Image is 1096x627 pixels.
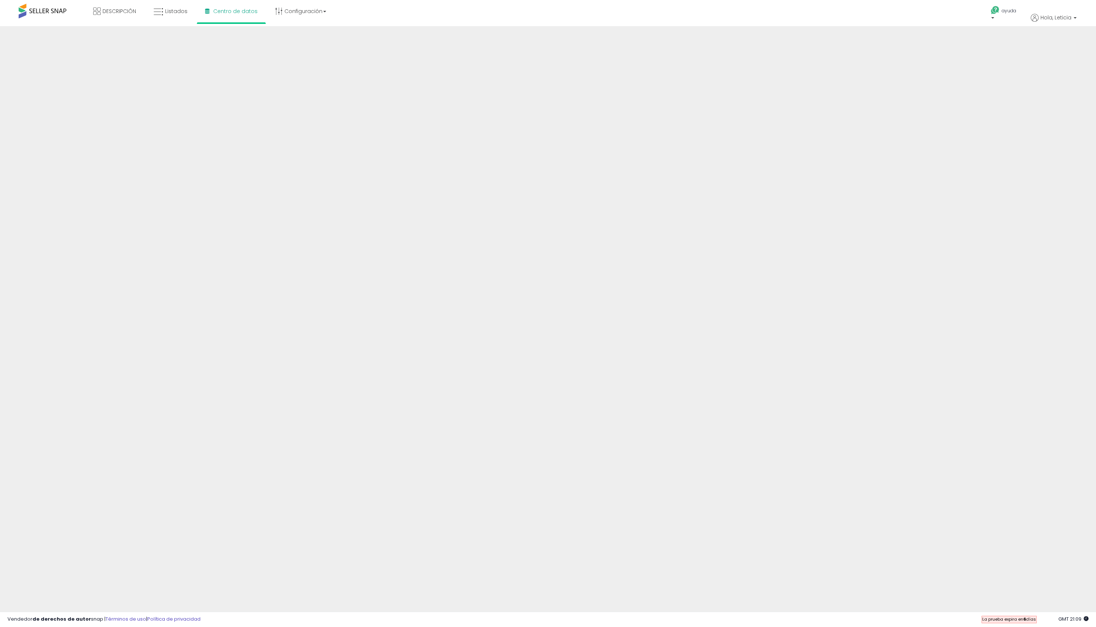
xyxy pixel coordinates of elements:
[982,616,1036,622] span: La prueba expira en días
[1031,14,1077,31] a: Hola, Leticia
[105,615,146,623] a: Términos de uso
[1023,616,1026,622] b: 6
[165,7,188,15] span: Listados
[1002,7,1016,14] span: ayuda
[213,7,258,15] span: Centro de datos
[991,6,1000,15] i: Obtener ayuda
[147,615,201,623] a: Política de privacidad
[1040,14,1071,21] span: Hola, Leticia
[1058,615,1089,623] span: 2025-10-14 21:12 GMT
[103,7,136,15] span: DESCRIPCIÓN
[7,616,201,623] div: Vendedor snap | |
[32,615,91,623] strong: de derechos de autor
